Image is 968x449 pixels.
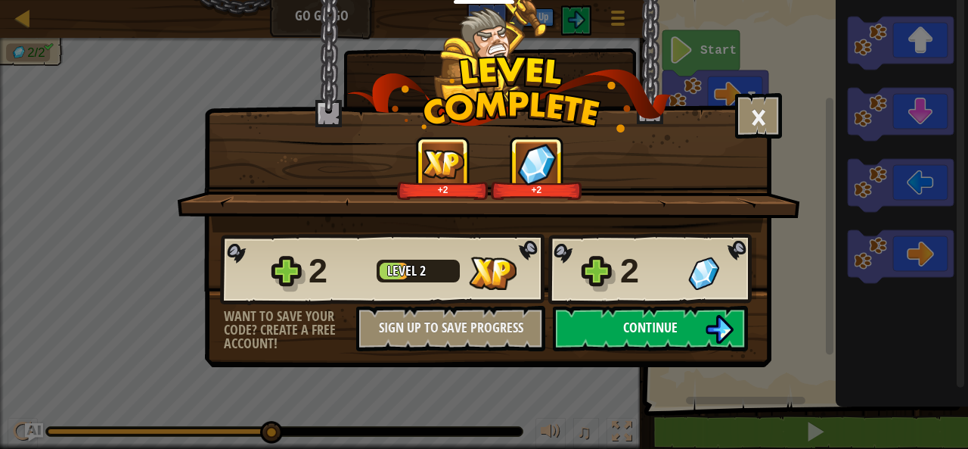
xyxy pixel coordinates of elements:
[400,184,486,195] div: +2
[623,318,678,337] span: Continue
[553,306,748,351] button: Continue
[494,184,579,195] div: +2
[224,310,356,351] div: Want to save your code? Create a free account!
[422,149,464,179] img: XP Gained
[735,93,782,139] button: ×
[420,261,426,280] span: 2
[705,315,734,344] img: Continue
[517,143,557,185] img: Gems Gained
[469,257,517,290] img: XP Gained
[387,261,420,280] span: Level
[356,306,545,351] button: Sign Up to Save Progress
[688,257,719,290] img: Gems Gained
[347,56,672,133] img: level_complete.png
[309,247,368,295] div: 2
[620,247,679,295] div: 2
